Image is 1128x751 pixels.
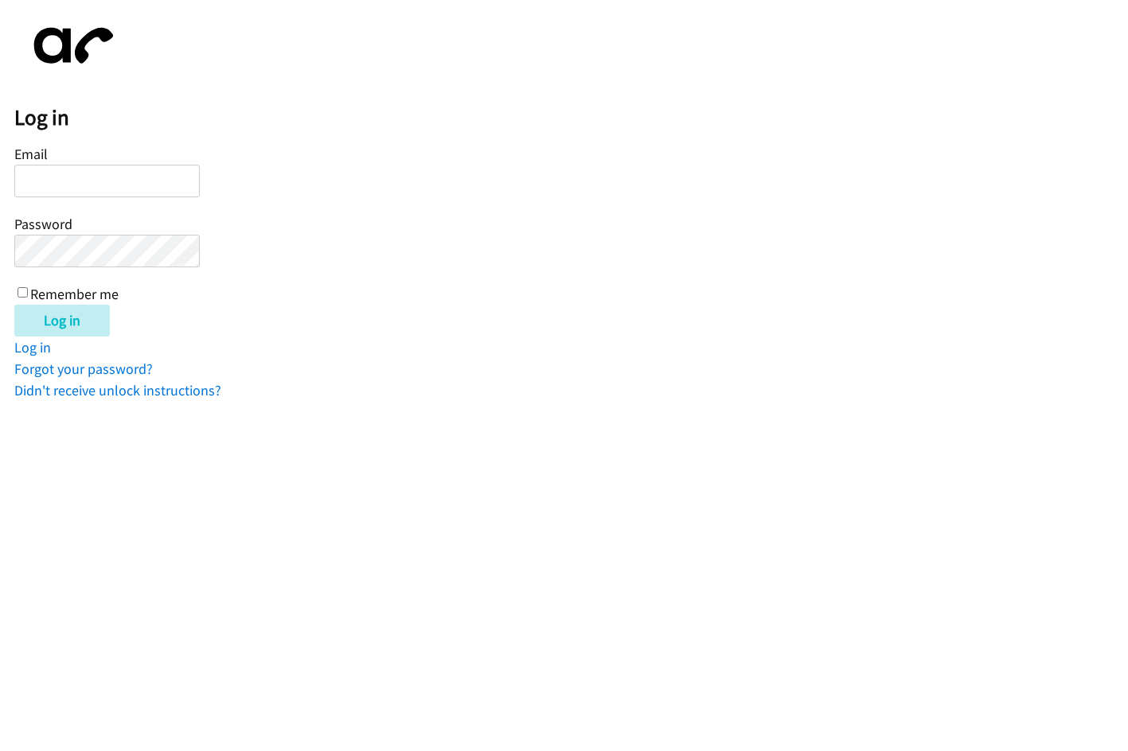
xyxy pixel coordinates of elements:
input: Log in [14,305,110,337]
a: Forgot your password? [14,360,153,378]
a: Didn't receive unlock instructions? [14,381,221,399]
h2: Log in [14,104,1128,131]
label: Remember me [30,285,119,303]
label: Password [14,215,72,233]
a: Log in [14,338,51,356]
img: aphone-8a226864a2ddd6a5e75d1ebefc011f4aa8f32683c2d82f3fb0802fe031f96514.svg [14,14,126,77]
label: Email [14,145,48,163]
